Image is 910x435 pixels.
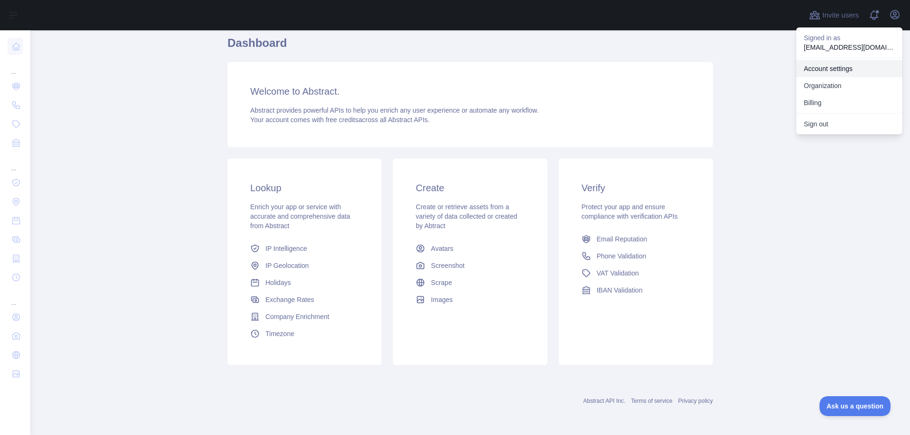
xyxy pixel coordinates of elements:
[8,57,23,76] div: ...
[227,36,713,58] h1: Dashboard
[8,288,23,307] div: ...
[582,181,690,195] h3: Verify
[597,268,639,278] span: VAT Validation
[578,248,694,265] a: Phone Validation
[250,181,359,195] h3: Lookup
[265,312,329,321] span: Company Enrichment
[265,261,309,270] span: IP Geolocation
[822,10,859,21] span: Invite users
[804,43,895,52] p: [EMAIL_ADDRESS][DOMAIN_NAME]
[412,291,528,308] a: Images
[431,278,452,287] span: Scrape
[412,257,528,274] a: Screenshot
[597,285,643,295] span: IBAN Validation
[804,33,895,43] p: Signed in as
[597,234,647,244] span: Email Reputation
[431,295,453,304] span: Images
[250,85,690,98] h3: Welcome to Abstract.
[678,398,713,404] a: Privacy policy
[416,203,517,230] span: Create or retrieve assets from a variety of data collected or created by Abtract
[250,107,539,114] span: Abstract provides powerful APIs to help you enrich any user experience or automate any workflow.
[578,231,694,248] a: Email Reputation
[265,295,314,304] span: Exchange Rates
[246,325,363,342] a: Timezone
[796,94,902,111] button: Billing
[412,240,528,257] a: Avatars
[265,329,294,338] span: Timezone
[246,240,363,257] a: IP Intelligence
[631,398,672,404] a: Terms of service
[265,278,291,287] span: Holidays
[431,261,464,270] span: Screenshot
[807,8,861,23] button: Invite users
[796,60,902,77] a: Account settings
[819,396,891,416] iframe: Toggle Customer Support
[431,244,453,253] span: Avatars
[597,251,646,261] span: Phone Validation
[8,153,23,172] div: ...
[796,115,902,133] button: Sign out
[250,116,429,124] span: Your account comes with across all Abstract APIs.
[246,291,363,308] a: Exchange Rates
[416,181,524,195] h3: Create
[583,398,626,404] a: Abstract API Inc.
[578,282,694,299] a: IBAN Validation
[265,244,307,253] span: IP Intelligence
[412,274,528,291] a: Scrape
[246,257,363,274] a: IP Geolocation
[246,274,363,291] a: Holidays
[326,116,358,124] span: free credits
[582,203,678,220] span: Protect your app and ensure compliance with verification APIs
[578,265,694,282] a: VAT Validation
[250,203,350,230] span: Enrich your app or service with accurate and comprehensive data from Abstract
[796,77,902,94] a: Organization
[246,308,363,325] a: Company Enrichment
